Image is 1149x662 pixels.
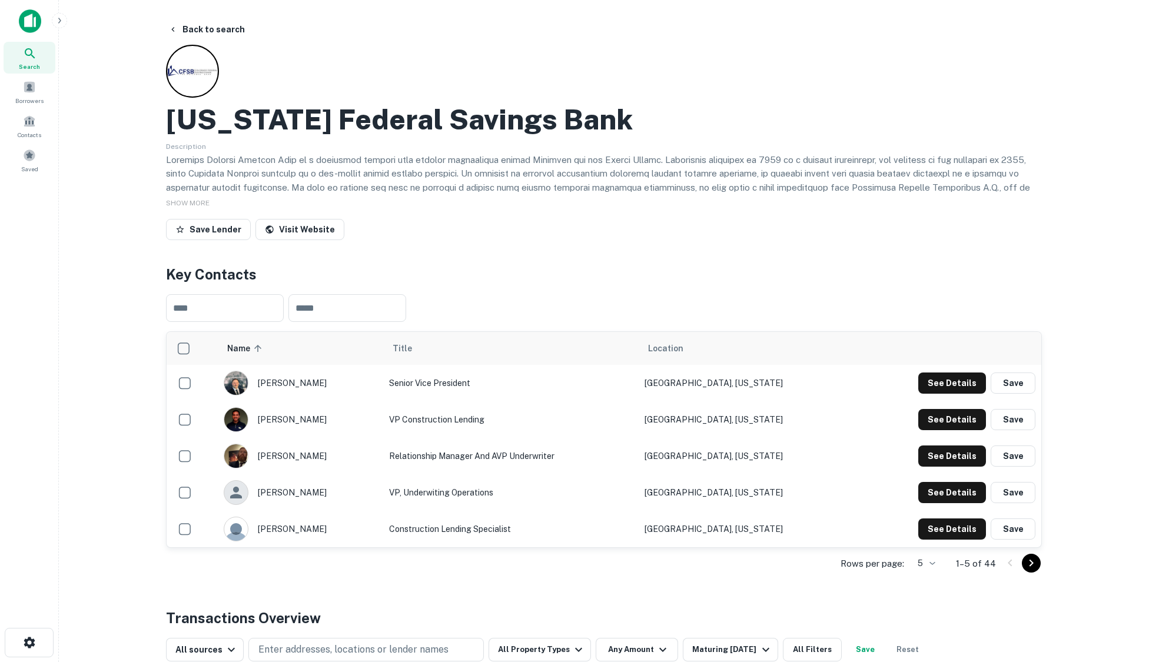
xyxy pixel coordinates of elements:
[383,438,639,474] td: Relationship Manager and AVP Underwriter
[218,332,383,365] th: Name
[648,341,683,355] span: Location
[248,638,484,661] button: Enter addresses, locations or lender names
[991,409,1035,430] button: Save
[21,164,38,174] span: Saved
[166,102,633,137] h2: [US_STATE] Federal Savings Bank
[4,76,55,108] a: Borrowers
[683,638,778,661] button: Maturing [DATE]
[224,517,248,541] img: 9c8pery4andzj6ohjkjp54ma2
[783,638,842,661] button: All Filters
[166,142,206,151] span: Description
[258,643,449,657] p: Enter addresses, locations or lender names
[841,557,904,571] p: Rows per page:
[255,219,344,240] a: Visit Website
[224,480,377,505] div: [PERSON_NAME]
[224,444,377,468] div: [PERSON_NAME]
[175,643,238,657] div: All sources
[4,42,55,74] a: Search
[639,474,855,511] td: [GEOGRAPHIC_DATA], [US_STATE]
[166,264,1042,285] h4: Key Contacts
[227,341,265,355] span: Name
[224,407,377,432] div: [PERSON_NAME]
[383,474,639,511] td: VP, Underwiting Operations
[889,638,926,661] button: Reset
[639,511,855,547] td: [GEOGRAPHIC_DATA], [US_STATE]
[15,96,44,105] span: Borrowers
[991,482,1035,503] button: Save
[383,332,639,365] th: Title
[224,517,377,541] div: [PERSON_NAME]
[224,444,248,468] img: 1619619343855
[918,409,986,430] button: See Details
[164,19,250,40] button: Back to search
[1022,554,1041,573] button: Go to next page
[393,341,427,355] span: Title
[166,153,1042,236] p: Loremips Dolorsi Ametcon Adip el s doeiusmod tempori utla etdolor magnaaliqua enimad Minimven qui...
[639,332,855,365] th: Location
[166,199,210,207] span: SHOW MORE
[1090,568,1149,624] iframe: Chat Widget
[4,110,55,142] a: Contacts
[918,372,986,394] button: See Details
[166,219,251,240] button: Save Lender
[991,445,1035,467] button: Save
[166,607,321,628] h4: Transactions Overview
[918,482,986,503] button: See Details
[991,372,1035,394] button: Save
[383,365,639,401] td: Senior Vice President
[991,518,1035,540] button: Save
[692,643,772,657] div: Maturing [DATE]
[18,130,41,139] span: Contacts
[19,9,41,33] img: capitalize-icon.png
[489,638,591,661] button: All Property Types
[639,438,855,474] td: [GEOGRAPHIC_DATA], [US_STATE]
[383,511,639,547] td: Construction Lending Specialist
[19,62,40,71] span: Search
[846,638,884,661] button: Save your search to get updates of matches that match your search criteria.
[596,638,678,661] button: Any Amount
[383,401,639,438] td: VP Construction Lending
[639,401,855,438] td: [GEOGRAPHIC_DATA], [US_STATE]
[909,555,937,572] div: 5
[918,445,986,467] button: See Details
[639,365,855,401] td: [GEOGRAPHIC_DATA], [US_STATE]
[224,371,377,395] div: [PERSON_NAME]
[918,518,986,540] button: See Details
[224,408,248,431] img: 1565839525499
[166,638,244,661] button: All sources
[4,144,55,176] a: Saved
[167,332,1041,547] div: scrollable content
[956,557,996,571] p: 1–5 of 44
[224,371,248,395] img: 1615087607780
